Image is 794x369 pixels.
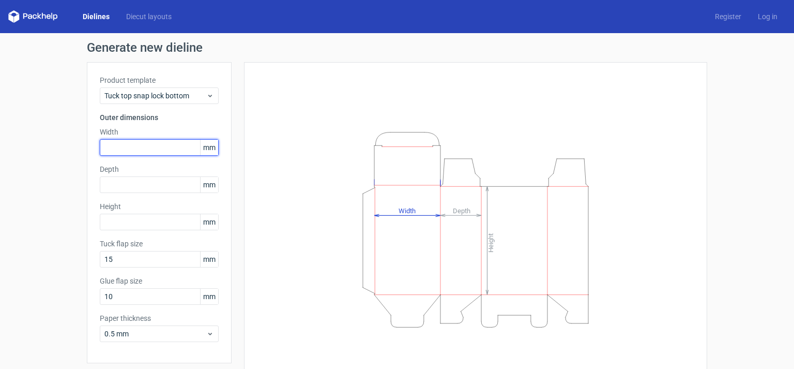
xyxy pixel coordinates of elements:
[200,214,218,230] span: mm
[100,201,219,212] label: Height
[200,177,218,193] span: mm
[100,75,219,85] label: Product template
[100,239,219,249] label: Tuck flap size
[100,127,219,137] label: Width
[87,41,707,54] h1: Generate new dieline
[453,206,470,214] tspan: Depth
[200,252,218,267] span: mm
[100,164,219,174] label: Depth
[750,11,786,22] a: Log in
[104,91,206,101] span: Tuck top snap lock bottom
[100,313,219,323] label: Paper thickness
[487,233,495,252] tspan: Height
[74,11,118,22] a: Dielines
[100,112,219,123] h3: Outer dimensions
[200,289,218,304] span: mm
[707,11,750,22] a: Register
[104,329,206,339] span: 0.5 mm
[118,11,180,22] a: Diecut layouts
[100,276,219,286] label: Glue flap size
[200,140,218,155] span: mm
[399,206,416,214] tspan: Width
